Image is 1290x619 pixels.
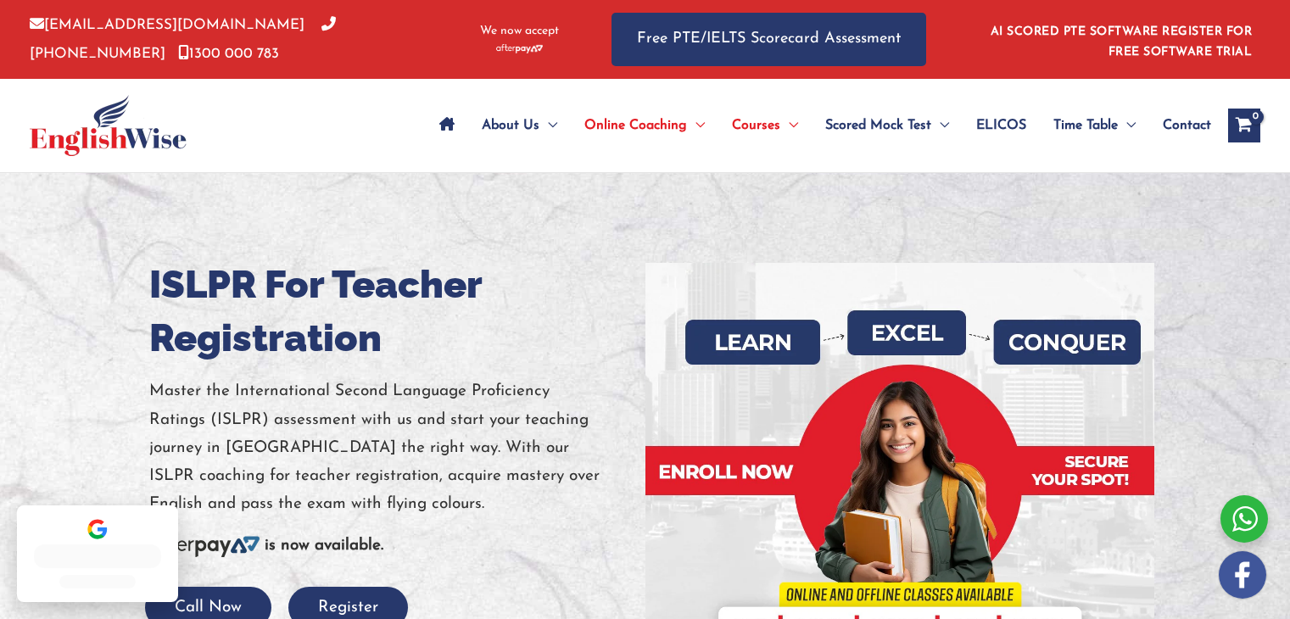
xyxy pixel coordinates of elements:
[149,377,633,518] p: Master the International Second Language Proficiency Ratings (ISLPR) assessment with us and start...
[265,538,383,554] b: is now available.
[480,23,559,40] span: We now accept
[30,18,336,60] a: [PHONE_NUMBER]
[584,96,687,155] span: Online Coaching
[288,599,408,616] a: Register
[178,47,279,61] a: 1300 000 783
[963,96,1040,155] a: ELICOS
[976,96,1026,155] span: ELICOS
[1149,96,1211,155] a: Contact
[496,44,543,53] img: Afterpay-Logo
[482,96,539,155] span: About Us
[468,96,571,155] a: About UsMenu Toggle
[687,96,705,155] span: Menu Toggle
[718,96,812,155] a: CoursesMenu Toggle
[1118,96,1136,155] span: Menu Toggle
[1163,96,1211,155] span: Contact
[30,95,187,156] img: cropped-ew-logo
[1053,96,1118,155] span: Time Table
[812,96,963,155] a: Scored Mock TestMenu Toggle
[539,96,557,155] span: Menu Toggle
[825,96,931,155] span: Scored Mock Test
[991,25,1253,59] a: AI SCORED PTE SOFTWARE REGISTER FOR FREE SOFTWARE TRIAL
[780,96,798,155] span: Menu Toggle
[1040,96,1149,155] a: Time TableMenu Toggle
[611,13,926,66] a: Free PTE/IELTS Scorecard Assessment
[980,12,1260,67] aside: Header Widget 1
[732,96,780,155] span: Courses
[931,96,949,155] span: Menu Toggle
[149,258,633,365] h1: ISLPR For Teacher Registration
[1228,109,1260,142] a: View Shopping Cart, empty
[571,96,718,155] a: Online CoachingMenu Toggle
[426,96,1211,155] nav: Site Navigation: Main Menu
[30,18,304,32] a: [EMAIL_ADDRESS][DOMAIN_NAME]
[1219,551,1266,599] img: white-facebook.png
[145,599,271,616] a: Call Now
[149,534,260,557] img: Afterpay-Logo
